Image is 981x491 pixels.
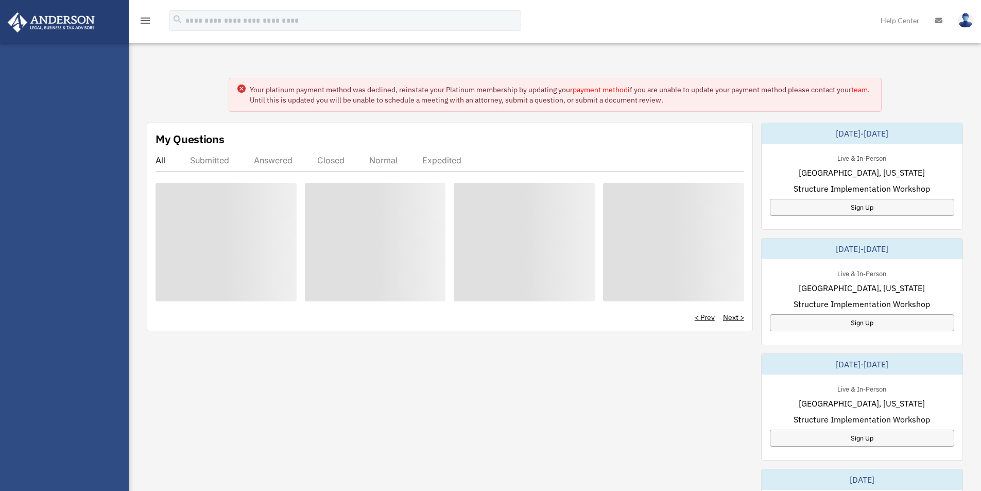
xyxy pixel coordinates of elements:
[762,354,962,375] div: [DATE]-[DATE]
[770,199,954,216] a: Sign Up
[573,85,628,94] a: payment method
[770,430,954,447] a: Sign Up
[723,312,744,323] a: Next >
[958,13,973,28] img: User Pic
[156,131,225,147] div: My Questions
[139,14,151,27] i: menu
[799,166,925,179] span: [GEOGRAPHIC_DATA], [US_STATE]
[770,314,954,331] a: Sign Up
[762,469,962,490] div: [DATE]
[794,413,930,426] span: Structure Implementation Workshop
[695,312,715,323] a: < Prev
[172,14,183,25] i: search
[317,155,345,165] div: Closed
[799,397,925,410] span: [GEOGRAPHIC_DATA], [US_STATE]
[799,282,925,294] span: [GEOGRAPHIC_DATA], [US_STATE]
[190,155,229,165] div: Submitted
[139,18,151,27] a: menu
[829,267,894,278] div: Live & In-Person
[829,383,894,394] div: Live & In-Person
[851,85,868,94] a: team
[829,152,894,163] div: Live & In-Person
[794,182,930,195] span: Structure Implementation Workshop
[5,12,98,32] img: Anderson Advisors Platinum Portal
[422,155,461,165] div: Expedited
[369,155,398,165] div: Normal
[254,155,292,165] div: Answered
[794,298,930,310] span: Structure Implementation Workshop
[762,239,962,259] div: [DATE]-[DATE]
[762,123,962,144] div: [DATE]-[DATE]
[156,155,165,165] div: All
[250,84,873,105] div: Your platinum payment method was declined, reinstate your Platinum membership by updating your if...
